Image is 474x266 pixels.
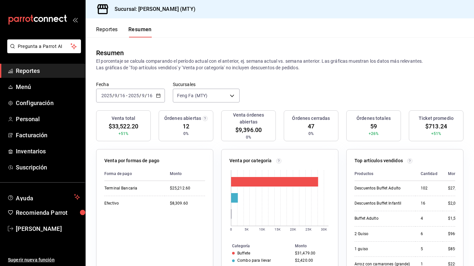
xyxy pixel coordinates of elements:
[177,92,208,99] span: Feng Fa (MTY)
[355,167,415,181] th: Productos
[222,242,292,250] th: Categoría
[419,115,454,122] h3: Ticket promedio
[16,82,80,91] span: Menú
[183,131,189,137] span: 0%
[145,93,147,98] span: /
[96,26,152,37] div: navigation tabs
[165,167,205,181] th: Monto
[355,231,410,237] div: 2 Guiso
[355,186,410,191] div: Descuentos Buffet Adulto
[119,93,125,98] input: --
[421,216,437,221] div: 4
[128,26,152,37] button: Resumen
[109,122,138,131] span: $33,522.20
[321,228,327,231] text: 30K
[16,66,80,75] span: Reportes
[308,122,314,131] span: 47
[128,93,139,98] input: ----
[421,201,437,206] div: 16
[448,216,468,221] div: $1,556.00
[96,58,463,71] p: El porcentaje se calcula comparando el período actual con el anterior, ej. semana actual vs. sema...
[173,82,240,87] label: Sucursales
[16,224,80,233] span: [PERSON_NAME]
[104,201,159,206] div: Efectivo
[237,251,250,255] div: Buffete
[112,93,114,98] span: /
[369,131,379,137] span: +26%
[448,201,468,206] div: $2,000.00
[109,5,196,13] h3: Sucursal: [PERSON_NAME] (MTY)
[16,147,80,156] span: Inventarios
[259,228,265,231] text: 10K
[16,193,71,201] span: Ayuda
[355,201,410,206] div: Descuentos Buffet Infantil
[96,82,165,87] label: Fecha
[448,186,468,191] div: $27,744.00
[183,122,189,131] span: 12
[235,125,262,134] span: $9,396.00
[355,216,410,221] div: Buffet Adulto
[142,93,145,98] input: --
[245,228,249,231] text: 5K
[118,93,119,98] span: /
[305,228,312,231] text: 25K
[292,115,330,122] h3: Órdenes cerradas
[421,186,437,191] div: 102
[104,167,165,181] th: Forma de pago
[448,231,468,237] div: $960.00
[147,93,153,98] input: --
[72,17,78,22] button: open_drawer_menu
[370,122,377,131] span: 59
[292,242,338,250] th: Monto
[356,115,391,122] h3: Órdenes totales
[425,122,447,131] span: $713.24
[224,112,273,125] h3: Venta órdenes abiertas
[355,157,403,164] p: Top artículos vendidos
[16,208,80,217] span: Recomienda Parrot
[96,26,118,37] button: Reportes
[295,251,328,255] div: $31,479.00
[101,93,112,98] input: ----
[290,228,296,231] text: 20K
[118,131,129,137] span: +51%
[104,157,159,164] p: Venta por formas de pago
[275,228,281,231] text: 15K
[16,99,80,107] span: Configuración
[355,246,410,252] div: 1 guiso
[229,157,272,164] p: Venta por categoría
[8,256,80,263] span: Sugerir nueva función
[415,167,443,181] th: Cantidad
[237,258,271,263] div: Combo para llevar
[5,48,81,55] a: Pregunta a Parrot AI
[139,93,141,98] span: /
[308,131,314,137] span: 0%
[16,115,80,123] span: Personal
[16,131,80,140] span: Facturación
[421,231,437,237] div: 6
[170,186,205,191] div: $25,212.60
[164,115,201,122] h3: Órdenes abiertas
[112,115,135,122] h3: Venta total
[104,186,159,191] div: Terminal Bancaria
[7,39,81,53] button: Pregunta a Parrot AI
[126,93,127,98] span: -
[431,131,441,137] span: +51%
[295,258,328,263] div: $2,420.00
[448,246,468,252] div: $850.00
[170,201,205,206] div: $8,309.60
[16,163,80,172] span: Suscripción
[443,167,468,181] th: Monto
[114,93,118,98] input: --
[230,228,232,231] text: 0
[96,48,124,58] div: Resumen
[421,246,437,252] div: 5
[18,43,71,50] span: Pregunta a Parrot AI
[246,134,251,140] span: 0%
